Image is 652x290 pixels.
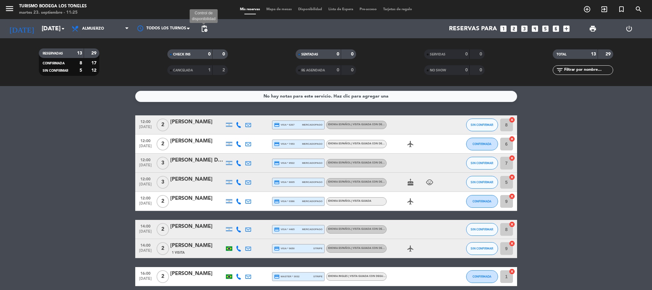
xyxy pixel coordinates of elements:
span: 16:00 [137,269,153,277]
span: SIN CONFIRMAR [471,228,493,231]
i: credit_card [274,227,280,232]
i: filter_list [556,66,564,74]
span: SIN CONFIRMAR [43,69,68,72]
span: [DATE] [137,201,153,209]
span: visa * 8522 [274,160,295,166]
span: visa * 0386 [274,199,295,204]
span: Mapa de mesas [263,8,295,11]
div: [PERSON_NAME] Dos [PERSON_NAME] [170,156,224,164]
i: credit_card [274,160,280,166]
i: cancel [509,193,515,199]
span: CONFIRMADA [473,275,491,278]
div: [PERSON_NAME] [170,242,224,250]
strong: 0 [222,52,226,56]
i: cancel [509,240,515,247]
button: SIN CONFIRMAR [466,176,498,189]
i: power_settings_new [625,25,633,33]
button: SIN CONFIRMAR [466,119,498,131]
strong: 0 [337,52,339,56]
span: SIN CONFIRMAR [471,123,493,127]
span: 14:00 [137,222,153,229]
span: visa * 8005 [274,179,295,185]
span: Tarjetas de regalo [380,8,415,11]
span: stripe [313,274,323,279]
span: print [589,25,597,33]
i: add_box [562,25,571,33]
span: [DATE] [137,163,153,170]
i: cancel [509,221,515,228]
strong: 29 [606,52,612,56]
span: visa * 4465 [274,227,295,232]
span: RESERVADAS [43,52,63,55]
span: NO SHOW [430,69,446,72]
span: CONFIRMADA [473,142,491,146]
strong: 0 [351,52,355,56]
input: Filtrar por nombre... [564,67,613,74]
span: 2 [157,138,169,150]
span: pending_actions [200,25,208,33]
span: 2 [157,223,169,236]
span: Idioma Español | Visita guiada con degustación itinerante - Mosquita Muerta [328,228,441,230]
button: menu [5,4,14,16]
span: Reservas para [449,25,497,32]
strong: 13 [591,52,596,56]
i: looks_5 [541,25,550,33]
i: credit_card [274,199,280,204]
i: looks_6 [552,25,560,33]
span: 12:00 [137,175,153,182]
span: Pre-acceso [356,8,380,11]
span: [DATE] [137,249,153,256]
span: visa * 9650 [274,246,295,251]
i: credit_card [274,179,280,185]
i: menu [5,4,14,13]
div: [PERSON_NAME] [170,270,224,278]
strong: 0 [465,52,468,56]
span: mercadopago [302,199,322,203]
span: 3 [157,176,169,189]
span: TOTAL [557,53,566,56]
strong: 29 [91,51,98,55]
strong: 12 [91,68,98,73]
button: CONFIRMADA [466,138,498,150]
i: looks_3 [520,25,529,33]
span: mercadopago [302,142,322,146]
div: martes 23. septiembre - 11:25 [19,10,87,16]
span: mercadopago [302,123,322,127]
i: cancel [509,117,515,123]
span: Idioma Español | Visita Guiada [328,200,371,202]
button: SIN CONFIRMAR [466,242,498,255]
span: Idioma Español | Visita guiada con degustacion itinerante - Degustación Fuego Blanco [328,162,456,164]
span: SIN CONFIRMAR [471,180,493,184]
span: mercadopago [302,180,322,184]
strong: 0 [465,68,468,72]
strong: 0 [351,68,355,72]
span: Almuerzo [82,26,104,31]
span: SENTADAS [301,53,318,56]
span: 1 Visita [172,250,185,255]
span: 2 [157,119,169,131]
span: CONFIRMADA [473,199,491,203]
div: LOG OUT [611,19,647,38]
span: CONFIRMADA [43,62,65,65]
i: turned_in_not [618,5,625,13]
strong: 13 [77,51,82,55]
i: credit_card [274,122,280,128]
span: [DATE] [137,144,153,151]
i: search [635,5,642,13]
i: credit_card [274,141,280,147]
span: [DATE] [137,125,153,132]
div: [PERSON_NAME] [170,194,224,203]
i: cancel [509,155,515,161]
span: Disponibilidad [295,8,325,11]
strong: 17 [91,61,98,65]
span: 2 [157,270,169,283]
span: 2 [157,242,169,255]
i: cancel [509,268,515,275]
i: cake [407,178,414,186]
i: looks_one [499,25,508,33]
i: looks_two [510,25,518,33]
div: [PERSON_NAME] [170,175,224,184]
i: [DATE] [5,22,39,36]
span: Idioma Ingles | Visita guiada con degustación - Familia [PERSON_NAME] Wine Series [328,275,446,278]
span: mercadopago [302,161,322,165]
